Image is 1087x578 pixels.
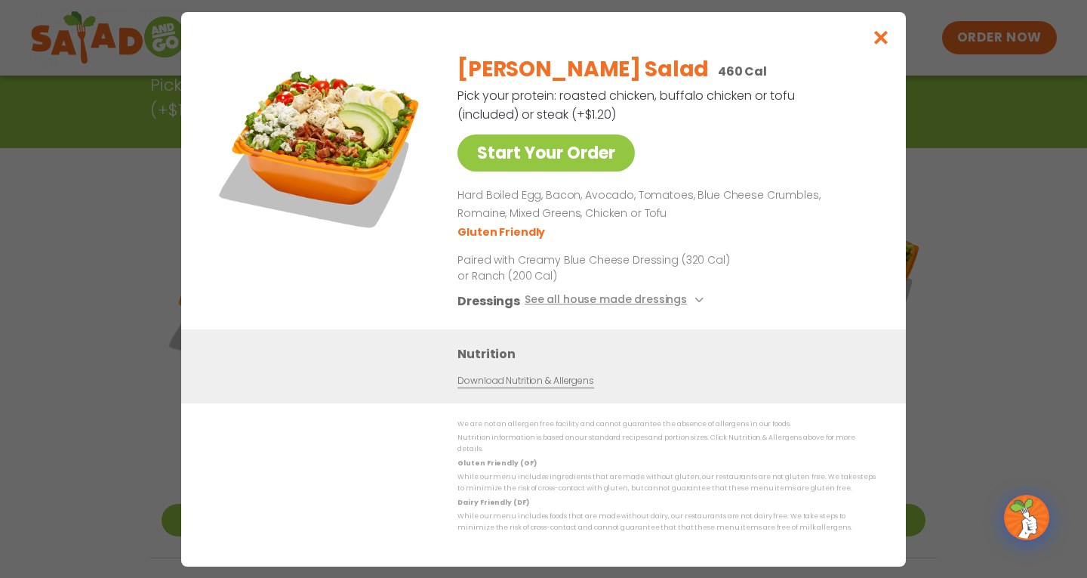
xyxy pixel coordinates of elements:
p: While our menu includes foods that are made without dairy, our restaurants are not dairy free. We... [457,511,876,534]
button: See all house made dressings [525,291,708,310]
h3: Nutrition [457,344,883,363]
p: Paired with Creamy Blue Cheese Dressing (320 Cal) or Ranch (200 Cal) [457,252,737,283]
p: Hard Boiled Egg, Bacon, Avocado, Tomatoes, Blue Cheese Crumbles, Romaine, Mixed Greens, Chicken o... [457,187,870,223]
img: wpChatIcon [1005,496,1048,539]
a: Download Nutrition & Allergens [457,373,593,388]
p: Pick your protein: roasted chicken, buffalo chicken or tofu (included) or steak (+$1.20) [457,86,797,124]
a: Start Your Order [457,134,635,172]
p: Nutrition information is based on our standard recipes and portion sizes. Click Nutrition & Aller... [457,432,876,456]
strong: Dairy Friendly (DF) [457,497,528,506]
li: Gluten Friendly [457,224,547,240]
p: We are not an allergen free facility and cannot guarantee the absence of allergens in our foods. [457,419,876,430]
h2: [PERSON_NAME] Salad [457,54,709,85]
img: Featured product photo for Cobb Salad [215,42,426,254]
p: While our menu includes ingredients that are made without gluten, our restaurants are not gluten ... [457,471,876,495]
h3: Dressings [457,291,520,310]
p: 460 Cal [718,62,767,81]
button: Close modal [857,12,906,63]
strong: Gluten Friendly (GF) [457,458,536,467]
